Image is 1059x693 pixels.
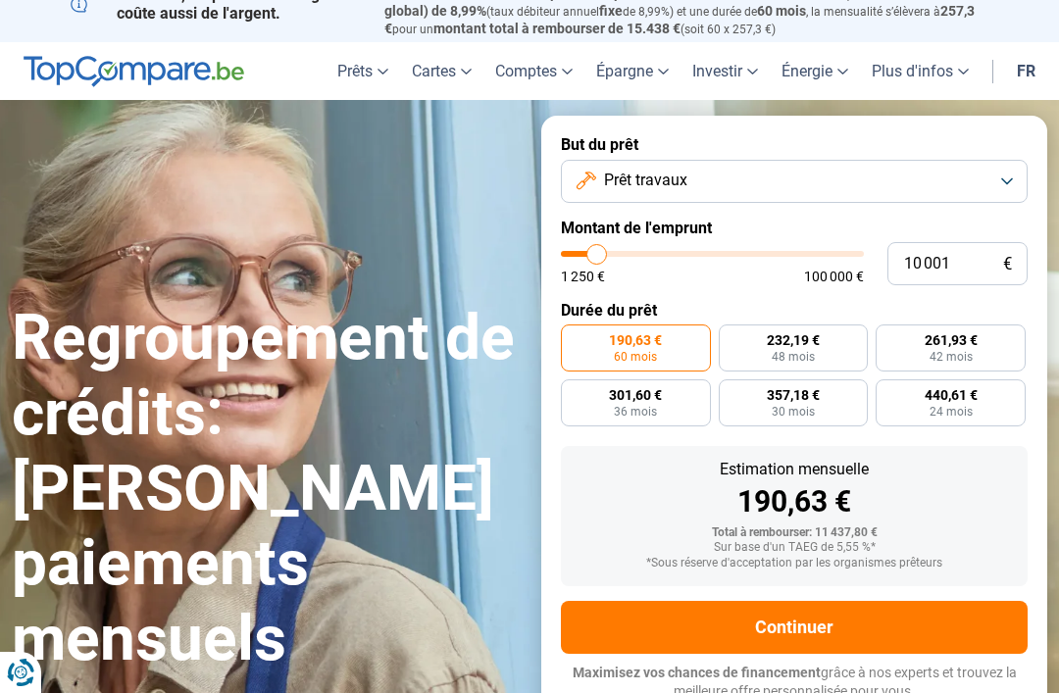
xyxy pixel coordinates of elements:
img: TopCompare [24,56,244,87]
label: Montant de l'emprunt [561,219,1028,237]
span: 301,60 € [609,388,662,402]
span: 48 mois [772,351,815,363]
a: Épargne [584,42,681,100]
a: Cartes [400,42,483,100]
span: 30 mois [772,406,815,418]
a: Investir [681,42,770,100]
span: 261,93 € [925,333,978,347]
span: 60 mois [614,351,657,363]
div: 190,63 € [577,487,1012,517]
a: Prêts [326,42,400,100]
span: 42 mois [930,351,973,363]
a: Énergie [770,42,860,100]
span: 60 mois [757,3,806,19]
div: *Sous réserve d'acceptation par les organismes prêteurs [577,557,1012,570]
a: fr [1005,42,1047,100]
span: Maximisez vos chances de financement [573,665,821,680]
label: Durée du prêt [561,301,1028,320]
div: Total à rembourser: 11 437,80 € [577,526,1012,540]
span: 100 000 € [804,270,864,283]
span: 190,63 € [609,333,662,347]
span: 440,61 € [925,388,978,402]
a: Plus d'infos [860,42,981,100]
span: 257,3 € [384,3,975,36]
a: Comptes [483,42,584,100]
h1: Regroupement de crédits: [PERSON_NAME] paiements mensuels [12,301,518,677]
span: € [1003,256,1012,272]
label: But du prêt [561,135,1028,154]
button: Continuer [561,601,1028,654]
span: 36 mois [614,406,657,418]
span: 232,19 € [767,333,820,347]
button: Prêt travaux [561,160,1028,203]
span: Prêt travaux [604,170,687,191]
span: fixe [599,3,623,19]
span: montant total à rembourser de 15.438 € [433,21,681,36]
div: Sur base d'un TAEG de 5,55 %* [577,541,1012,555]
div: Estimation mensuelle [577,462,1012,477]
span: 357,18 € [767,388,820,402]
span: 1 250 € [561,270,605,283]
span: 24 mois [930,406,973,418]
